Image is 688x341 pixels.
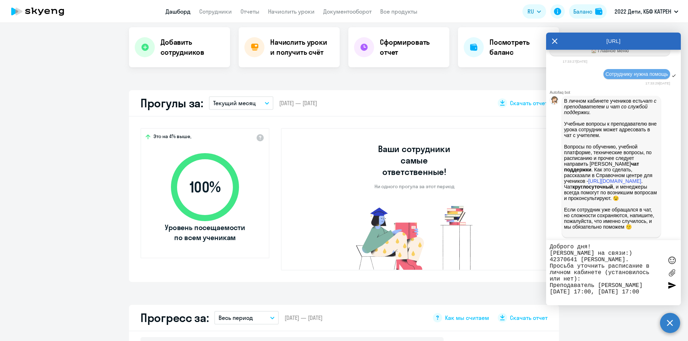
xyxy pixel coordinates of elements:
button: Балансbalance [569,4,607,19]
textarea: Доброго дня! [PERSON_NAME] на связи:) 42370641 [PERSON_NAME]. Просьба уточнить расписание в лично... [550,244,663,302]
div: Autofaq bot [550,90,681,94]
strong: чат поддержки [564,161,640,172]
h4: Посмотреть баланс [489,37,553,57]
h4: Добавить сотрудников [161,37,224,57]
img: balance [595,8,602,15]
a: Все продукты [380,8,417,15]
a: Отчеты [240,8,259,15]
img: bot avatar [550,96,559,107]
strong: круглосуточный [572,184,613,190]
span: [DATE] — [DATE] [279,99,317,107]
a: Документооборот [323,8,372,15]
p: В личном кабинете учеников есть Учебные вопросы к преподавателю вне урока сотрудник может адресов... [564,98,659,235]
em: чат с преподавателем и чат со службой поддержки. [564,98,658,115]
h4: Сформировать отчет [380,37,444,57]
h4: Начислить уроки и получить счёт [270,37,333,57]
a: [URL][DOMAIN_NAME] [588,178,641,184]
a: Сотрудники [199,8,232,15]
button: 🏠 Главное меню [550,45,670,56]
p: Текущий месяц [213,99,256,107]
div: Баланс [573,7,592,16]
span: Это на 4% выше, [153,133,191,142]
button: Текущий месяц [209,96,273,110]
label: Лимит 10 файлов [666,267,677,278]
button: RU [522,4,546,19]
p: Ни одного прогула за этот период [374,183,454,190]
p: 2022 Дети, КБФ КАТРЕН [615,7,671,16]
span: RU [527,7,534,16]
p: Весь период [219,313,253,322]
img: no-truants [343,204,486,270]
a: Дашборд [166,8,191,15]
time: 17:33:29[DATE] [645,81,670,85]
span: Как мы считаем [445,314,489,322]
span: Сотруднику нужна помощь [606,71,668,77]
time: 17:33:27[DATE] [563,59,587,63]
span: 🏠 Главное меню [591,48,629,53]
h2: Прогулы за: [140,96,203,110]
span: Скачать отчет [510,314,548,322]
button: 2022 Дети, КБФ КАТРЕН [611,3,682,20]
h3: Ваши сотрудники самые ответственные! [368,143,460,177]
span: [DATE] — [DATE] [285,314,322,322]
span: Уровень посещаемости по всем ученикам [164,223,246,243]
a: Начислить уроки [268,8,315,15]
button: Весь период [214,311,279,325]
span: 100 % [164,179,246,196]
span: Скачать отчет [510,99,548,107]
h2: Прогресс за: [140,311,209,325]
